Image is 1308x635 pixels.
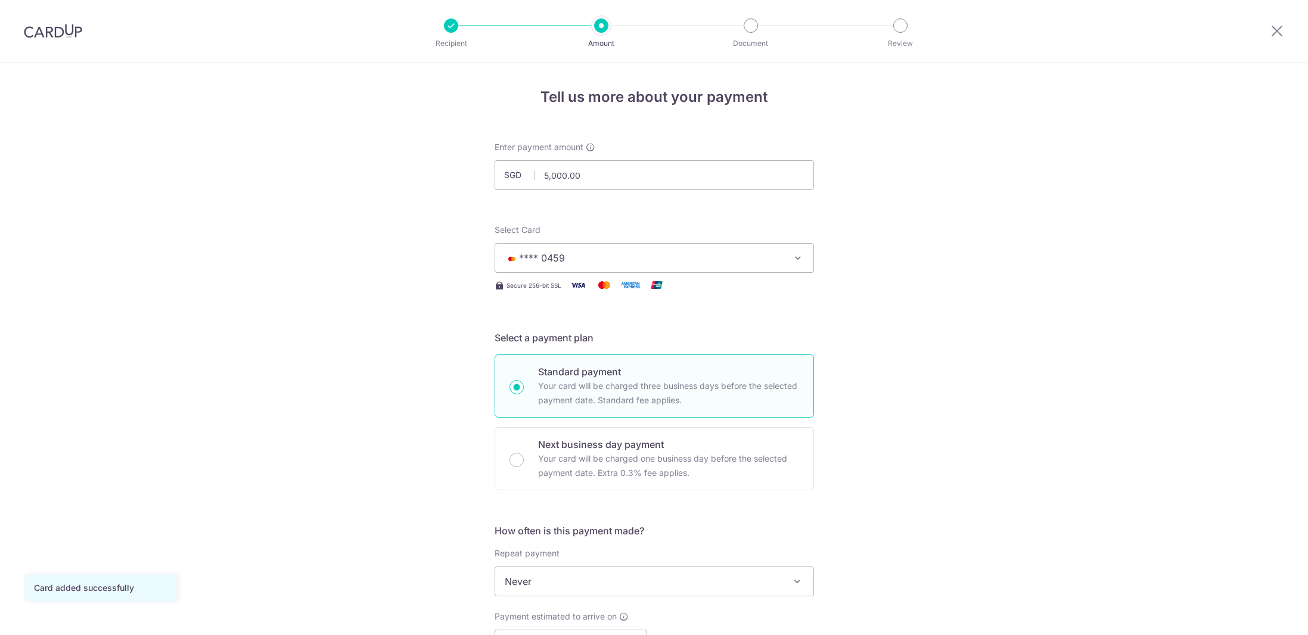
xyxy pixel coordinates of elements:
p: Amount [557,38,645,49]
p: Recipient [407,38,495,49]
span: Payment estimated to arrive on [495,611,617,622]
p: Standard payment [538,365,799,379]
p: Next business day payment [538,437,799,452]
p: Review [856,38,945,49]
iframe: Opens a widget where you can find more information [1232,599,1296,629]
span: SGD [504,169,535,181]
span: Never [495,566,814,596]
span: Secure 256-bit SSL [507,281,561,290]
span: Never [495,567,813,596]
h5: Select a payment plan [495,331,814,345]
img: Union Pay [645,278,669,292]
p: Your card will be charged one business day before the selected payment date. Extra 0.3% fee applies. [538,452,799,480]
img: MASTERCARD [505,254,519,263]
p: Document [707,38,795,49]
img: CardUp [24,24,82,38]
h5: How often is this payment made? [495,524,814,538]
span: Enter payment amount [495,141,583,153]
span: translation missing: en.payables.payment_networks.credit_card.summary.labels.select_card [495,225,540,235]
div: Card added successfully [34,582,166,594]
img: Visa [566,278,590,292]
img: Mastercard [592,278,616,292]
h4: Tell us more about your payment [495,86,814,108]
p: Your card will be charged three business days before the selected payment date. Standard fee appl... [538,379,799,407]
input: 0.00 [495,160,814,190]
img: American Express [619,278,642,292]
label: Repeat payment [495,547,560,559]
